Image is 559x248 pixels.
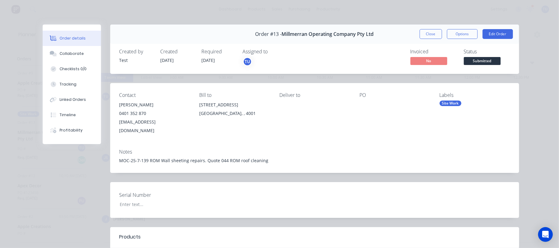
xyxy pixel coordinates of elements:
span: [DATE] [202,57,215,63]
div: Timeline [60,112,76,118]
div: [STREET_ADDRESS][GEOGRAPHIC_DATA], , 4001 [199,101,270,120]
div: Deliver to [279,92,350,98]
button: Close [420,29,442,39]
button: Linked Orders [43,92,101,107]
div: Tracking [60,82,76,87]
span: Submitted [464,57,501,65]
div: Contact [119,92,190,98]
button: TU [243,57,252,66]
div: Labels [440,92,510,98]
span: Millmerran Operating Company Pty Ltd [282,31,374,37]
div: [EMAIL_ADDRESS][DOMAIN_NAME] [119,118,190,135]
div: 0401 352 870 [119,109,190,118]
button: Collaborate [43,46,101,61]
button: Submitted [464,57,501,66]
div: [PERSON_NAME]0401 352 870[EMAIL_ADDRESS][DOMAIN_NAME] [119,101,190,135]
div: Order details [60,36,86,41]
button: Tracking [43,77,101,92]
div: Bill to [199,92,270,98]
div: Invoiced [410,49,456,55]
div: Linked Orders [60,97,86,102]
div: Profitability [60,128,83,133]
div: Site Work [440,101,461,106]
div: Assigned to [243,49,304,55]
div: Notes [119,149,510,155]
span: [DATE] [161,57,174,63]
button: Order details [43,31,101,46]
div: Required [202,49,235,55]
button: Checklists 0/0 [43,61,101,77]
div: [GEOGRAPHIC_DATA], , 4001 [199,109,270,118]
button: Timeline [43,107,101,123]
div: Test [119,57,153,63]
div: Created [161,49,194,55]
span: Order #13 - [255,31,282,37]
div: Collaborate [60,51,84,56]
button: Options [447,29,478,39]
div: Created by [119,49,153,55]
div: PO [359,92,430,98]
div: [STREET_ADDRESS] [199,101,270,109]
div: Products [119,233,141,241]
label: Serial Number [119,191,196,199]
div: [PERSON_NAME] [119,101,190,109]
span: No [410,57,447,65]
div: MOC-25-7-139 ROM Wall sheeting repairs. Quote 044 ROM roof cleaning [119,157,510,164]
button: Profitability [43,123,101,138]
button: Edit Order [483,29,513,39]
div: Status [464,49,510,55]
div: Open Intercom Messenger [538,227,553,242]
div: Checklists 0/0 [60,66,87,72]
